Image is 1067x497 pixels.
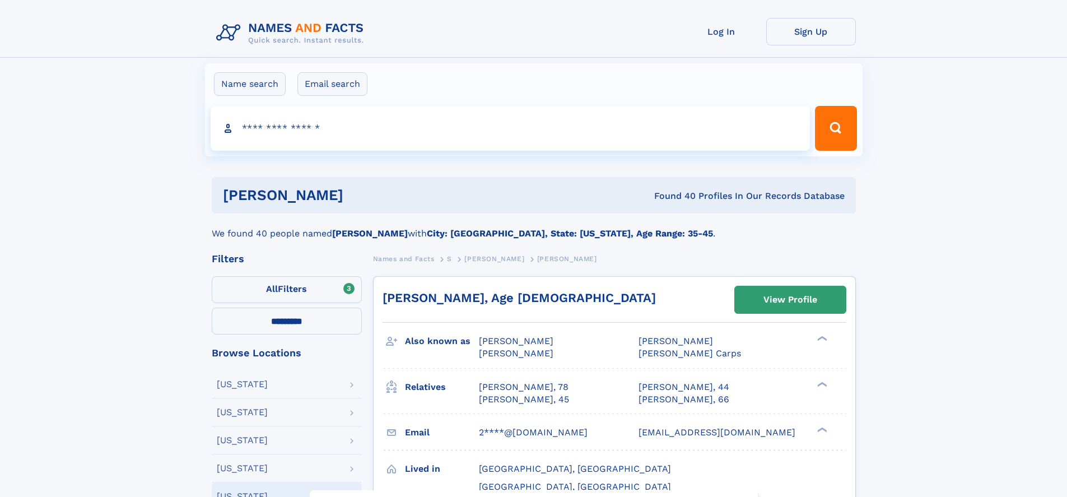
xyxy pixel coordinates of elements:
[537,255,597,263] span: [PERSON_NAME]
[332,228,408,239] b: [PERSON_NAME]
[405,423,479,442] h3: Email
[427,228,713,239] b: City: [GEOGRAPHIC_DATA], State: [US_STATE], Age Range: 35-45
[212,18,373,48] img: Logo Names and Facts
[639,381,729,393] a: [PERSON_NAME], 44
[479,463,671,474] span: [GEOGRAPHIC_DATA], [GEOGRAPHIC_DATA]
[217,464,268,473] div: [US_STATE]
[639,348,741,359] span: [PERSON_NAME] Carps
[373,252,435,266] a: Names and Facts
[447,255,452,263] span: S
[223,188,499,202] h1: [PERSON_NAME]
[212,254,362,264] div: Filters
[405,459,479,479] h3: Lived in
[464,255,524,263] span: [PERSON_NAME]
[814,335,828,342] div: ❯
[479,348,553,359] span: [PERSON_NAME]
[266,284,278,294] span: All
[766,18,856,45] a: Sign Up
[639,427,795,438] span: [EMAIL_ADDRESS][DOMAIN_NAME]
[405,332,479,351] h3: Also known as
[217,380,268,389] div: [US_STATE]
[479,481,671,492] span: [GEOGRAPHIC_DATA], [GEOGRAPHIC_DATA]
[212,213,856,240] div: We found 40 people named with .
[814,380,828,388] div: ❯
[212,276,362,303] label: Filters
[217,408,268,417] div: [US_STATE]
[479,393,569,406] a: [PERSON_NAME], 45
[479,336,553,346] span: [PERSON_NAME]
[217,436,268,445] div: [US_STATE]
[297,72,367,96] label: Email search
[735,286,846,313] a: View Profile
[763,287,817,313] div: View Profile
[639,336,713,346] span: [PERSON_NAME]
[677,18,766,45] a: Log In
[211,106,810,151] input: search input
[405,378,479,397] h3: Relatives
[639,393,729,406] a: [PERSON_NAME], 66
[383,291,656,305] a: [PERSON_NAME], Age [DEMOGRAPHIC_DATA]
[464,252,524,266] a: [PERSON_NAME]
[479,381,569,393] a: [PERSON_NAME], 78
[214,72,286,96] label: Name search
[498,190,845,202] div: Found 40 Profiles In Our Records Database
[212,348,362,358] div: Browse Locations
[814,426,828,433] div: ❯
[815,106,856,151] button: Search Button
[447,252,452,266] a: S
